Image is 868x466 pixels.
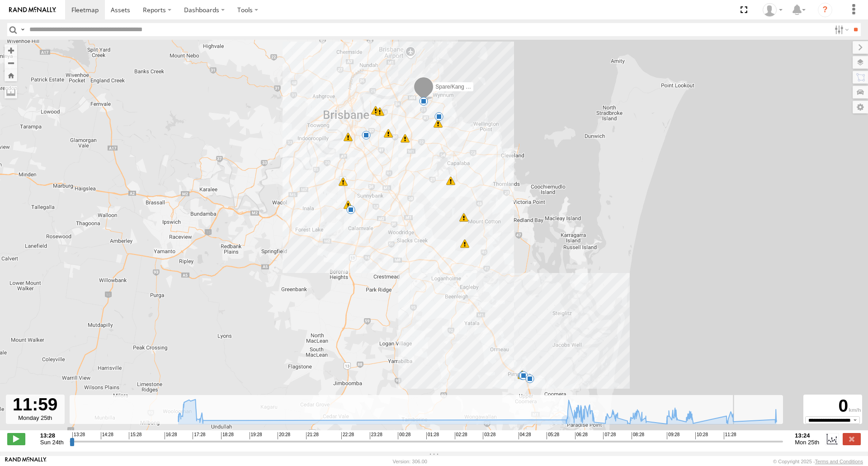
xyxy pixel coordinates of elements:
span: 09:28 [667,432,679,439]
span: 23:28 [370,432,382,439]
div: 5 [518,370,527,379]
span: 06:28 [575,432,588,439]
span: 00:28 [398,432,410,439]
span: Mon 25th Aug 2025 [795,439,819,446]
label: Map Settings [853,101,868,113]
label: Search Query [19,23,26,36]
span: Sun 24th Aug 2025 [40,439,64,446]
div: 0 [805,396,861,416]
span: 17:28 [193,432,205,439]
div: 5 [434,119,443,128]
strong: 13:24 [795,432,819,439]
div: 11 [344,132,353,141]
span: 13:28 [72,432,85,439]
span: 14:28 [101,432,113,439]
a: Visit our Website [5,457,47,466]
span: 19:28 [250,432,262,439]
span: 22:28 [341,432,354,439]
div: © Copyright 2025 - [773,459,863,464]
button: Zoom in [5,44,17,56]
span: 16:28 [165,432,177,439]
span: 10:28 [695,432,708,439]
div: 5 [362,131,371,140]
label: Close [843,433,861,445]
span: 07:28 [603,432,616,439]
button: Zoom out [5,56,17,69]
span: 21:28 [306,432,319,439]
span: 05:28 [547,432,559,439]
span: 11:28 [724,432,736,439]
span: 03:28 [483,432,495,439]
div: Version: 306.00 [393,459,427,464]
span: 08:28 [632,432,644,439]
label: Search Filter Options [831,23,850,36]
a: Terms and Conditions [815,459,863,464]
span: 02:28 [455,432,467,439]
span: 01:28 [426,432,439,439]
img: rand-logo.svg [9,7,56,13]
span: Spare/Kang - 269 EH7 [435,84,490,90]
label: Measure [5,86,17,99]
span: 15:28 [129,432,142,439]
span: 04:28 [519,432,531,439]
i: ? [818,3,832,17]
div: Marco DiBenedetto [759,3,786,17]
strong: 13:28 [40,432,64,439]
button: Zoom Home [5,69,17,81]
span: 18:28 [221,432,234,439]
span: 20:28 [278,432,290,439]
label: Play/Stop [7,433,25,445]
